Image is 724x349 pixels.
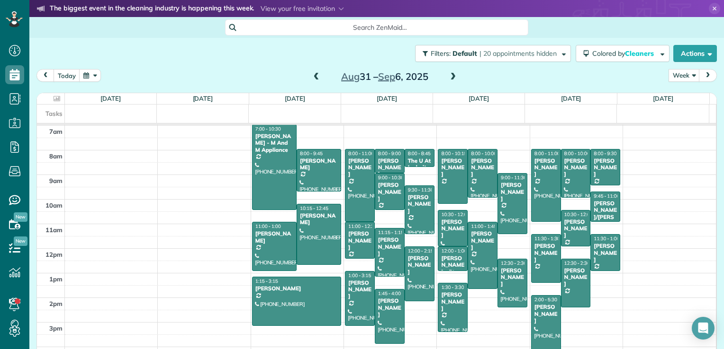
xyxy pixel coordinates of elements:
a: [DATE] [285,95,305,102]
div: [PERSON_NAME]/[PERSON_NAME] [593,200,617,234]
span: 8:00 - 9:45 [300,150,323,157]
span: 2pm [49,300,63,307]
span: 10am [45,201,63,209]
span: 12:00 - 2:15 [408,248,434,254]
span: 2:00 - 5:30 [534,297,557,303]
span: 12:00 - 1:00 [441,248,467,254]
span: New [14,212,27,222]
span: 12:30 - 2:30 [564,260,590,266]
span: 11:00 - 1:00 [255,223,281,229]
span: 8:00 - 11:00 [348,150,374,157]
div: [PERSON_NAME] [441,157,465,178]
span: Default [452,49,478,58]
button: prev [36,69,54,82]
div: [PERSON_NAME] [534,243,558,263]
span: 8:00 - 10:15 [441,150,467,157]
span: Tasks [45,110,63,117]
div: [PERSON_NAME] [255,230,294,244]
h2: 31 – 6, 2025 [326,71,444,82]
div: [PERSON_NAME] [564,218,588,239]
span: 9am [49,177,63,184]
strong: The biggest event in the cleaning industry is happening this week. [50,4,254,14]
span: 1pm [49,275,63,283]
div: [PERSON_NAME] [471,230,495,251]
button: Colored byCleaners [576,45,670,62]
div: [PERSON_NAME] [564,157,588,178]
div: [PERSON_NAME] [471,157,495,178]
span: Colored by [592,49,657,58]
a: [DATE] [469,95,489,102]
div: [PERSON_NAME] [593,157,617,178]
div: [PERSON_NAME] [378,182,402,202]
a: Filters: Default | 20 appointments hidden [410,45,571,62]
span: 8am [49,152,63,160]
span: 10:30 - 12:00 [441,211,470,218]
div: [PERSON_NAME] [378,236,402,257]
div: [PERSON_NAME] [500,182,525,202]
span: 1:45 - 4:00 [378,290,401,297]
span: | 20 appointments hidden [480,49,557,58]
div: [PERSON_NAME] [441,291,465,312]
div: [PERSON_NAME] [299,157,338,171]
div: [PERSON_NAME] [348,279,372,300]
span: 11:15 - 1:15 [378,229,404,236]
div: [PERSON_NAME] [534,304,558,324]
span: 9:30 - 11:30 [408,187,434,193]
div: [PERSON_NAME] [348,157,372,178]
button: next [699,69,717,82]
a: [DATE] [653,95,673,102]
span: 11:30 - 1:30 [534,236,560,242]
a: [DATE] [561,95,581,102]
span: 8:00 - 8:45 [408,150,431,157]
span: 1:00 - 3:15 [348,272,371,279]
div: [PERSON_NAME] - [PERSON_NAME] [378,157,402,198]
div: [PERSON_NAME] [378,297,402,318]
div: The U At Ledroit [407,157,432,171]
div: [PERSON_NAME] [407,194,432,214]
div: Open Intercom Messenger [692,317,715,340]
span: 8:00 - 11:00 [534,150,560,157]
button: Actions [673,45,717,62]
span: 11am [45,226,63,234]
span: 9:00 - 11:30 [501,174,526,181]
span: 3pm [49,324,63,332]
span: Filters: [431,49,451,58]
span: 7:00 - 10:30 [255,126,281,132]
span: 1:15 - 3:15 [255,278,278,284]
div: [PERSON_NAME] [299,212,338,226]
span: 8:00 - 10:00 [564,150,590,157]
button: Week [669,69,700,82]
span: 11:00 - 1:45 [471,223,497,229]
span: 11:00 - 12:30 [348,223,377,229]
div: [PERSON_NAME] [593,243,617,263]
div: [PERSON_NAME] [255,285,338,292]
span: Cleaners [625,49,655,58]
span: Aug [341,70,360,82]
div: [PERSON_NAME] [500,267,525,288]
span: 1:30 - 3:30 [441,284,464,290]
span: 8:00 - 9:30 [594,150,616,157]
span: 12pm [45,251,63,258]
div: [PERSON_NAME] [564,267,588,288]
a: [DATE] [100,95,121,102]
span: New [14,236,27,246]
a: [DATE] [193,95,213,102]
span: 8:00 - 10:00 [471,150,497,157]
span: 10:15 - 12:45 [300,205,328,211]
div: [PERSON_NAME] - Btn Systems [441,255,465,282]
button: today [54,69,80,82]
span: 11:30 - 1:00 [594,236,619,242]
button: Filters: Default | 20 appointments hidden [415,45,571,62]
span: 8:00 - 9:00 [378,150,401,157]
a: [DATE] [377,95,397,102]
div: [PERSON_NAME] [534,157,558,178]
div: [PERSON_NAME] [348,230,372,251]
span: 12:30 - 2:30 [501,260,526,266]
div: [PERSON_NAME] - M And M Appliance [255,133,294,153]
span: 7am [49,128,63,135]
span: 9:00 - 10:30 [378,174,404,181]
span: 10:30 - 12:00 [564,211,593,218]
div: [PERSON_NAME] [407,255,432,275]
div: [PERSON_NAME] [441,218,465,239]
span: 9:45 - 11:00 [594,193,619,199]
